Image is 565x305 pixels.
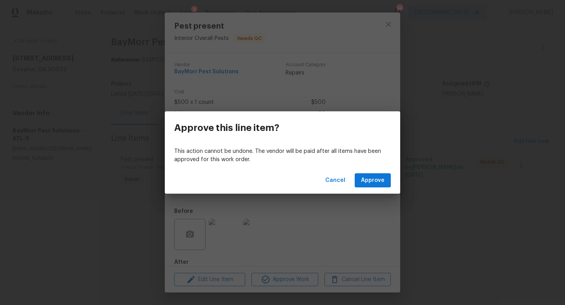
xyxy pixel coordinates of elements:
[174,147,391,164] p: This action cannot be undone. The vendor will be paid after all items have been approved for this...
[361,176,385,185] span: Approve
[325,176,345,185] span: Cancel
[322,173,348,188] button: Cancel
[355,173,391,188] button: Approve
[174,122,279,133] h3: Approve this line item?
